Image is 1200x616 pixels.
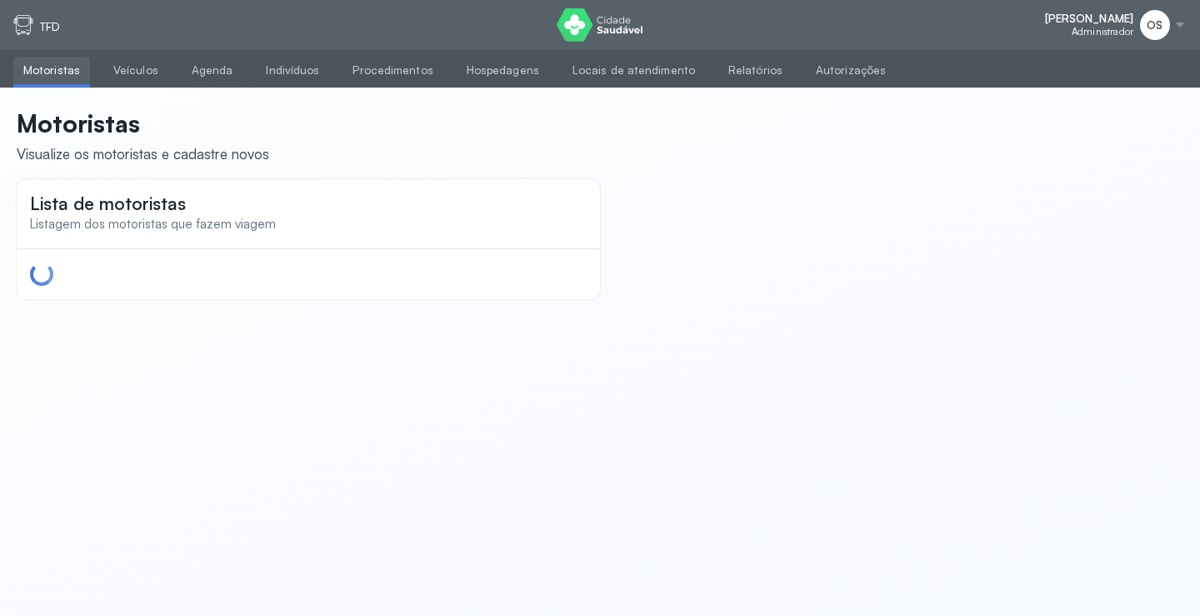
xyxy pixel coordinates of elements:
[342,57,442,84] a: Procedimentos
[806,57,896,84] a: Autorizações
[30,216,276,232] span: Listagem dos motoristas que fazem viagem
[562,57,705,84] a: Locais de atendimento
[256,57,329,84] a: Indivíduos
[1147,18,1162,33] span: OS
[13,15,33,35] img: tfd.svg
[457,57,549,84] a: Hospedagens
[718,57,792,84] a: Relatórios
[40,20,60,34] p: TFD
[17,145,269,163] div: Visualize os motoristas e cadastre novos
[1045,12,1133,26] span: [PERSON_NAME]
[13,57,90,84] a: Motoristas
[30,193,186,214] span: Lista de motoristas
[17,108,269,138] p: Motoristas
[1072,26,1133,38] span: Administrador
[182,57,243,84] a: Agenda
[103,57,168,84] a: Veículos
[557,8,642,42] img: logo do Cidade Saudável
